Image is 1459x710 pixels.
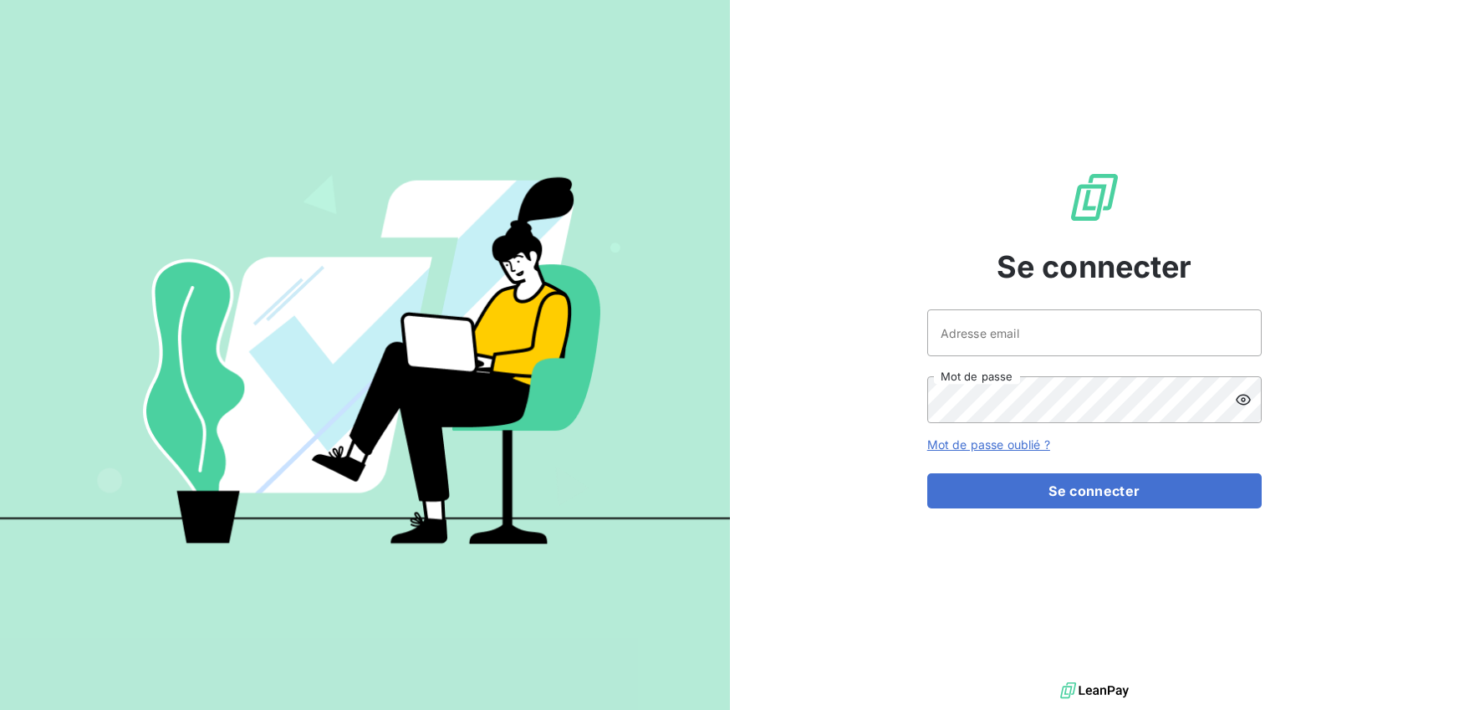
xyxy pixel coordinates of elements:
[927,437,1050,452] a: Mot de passe oublié ?
[1068,171,1121,224] img: Logo LeanPay
[927,309,1262,356] input: placeholder
[1060,678,1129,703] img: logo
[997,244,1192,289] span: Se connecter
[927,473,1262,508] button: Se connecter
